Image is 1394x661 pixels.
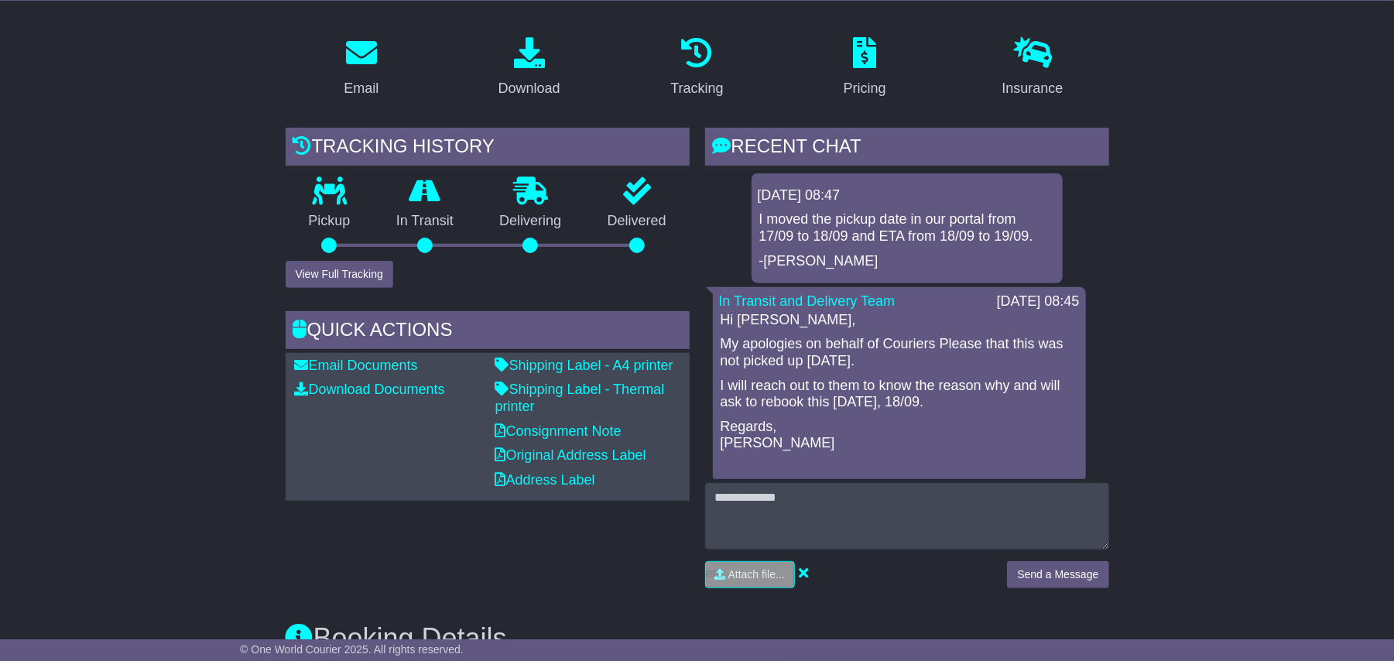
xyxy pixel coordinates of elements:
p: Delivered [584,213,690,230]
div: Pricing [844,78,886,99]
h3: Booking Details [286,623,1109,654]
p: Delivering [477,213,585,230]
p: Pickup [286,213,374,230]
button: Send a Message [1007,561,1108,588]
p: Regards, [PERSON_NAME] [721,419,1078,452]
span: © One World Courier 2025. All rights reserved. [240,643,464,656]
div: Insurance [1002,78,1063,99]
a: Download [488,32,570,104]
div: [DATE] 08:47 [758,187,1057,204]
p: Hi [PERSON_NAME], [721,312,1078,329]
div: Tracking history [286,128,690,170]
div: Email [344,78,378,99]
p: In Transit [373,213,477,230]
p: My apologies on behalf of Couriers Please that this was not picked up [DATE]. [721,336,1078,369]
a: Original Address Label [495,447,646,463]
a: Address Label [495,472,595,488]
p: -[PERSON_NAME] [759,253,1055,270]
p: I moved the pickup date in our portal from 17/09 to 18/09 and ETA from 18/09 to 19/09. [759,211,1055,245]
div: [DATE] 08:45 [997,293,1080,310]
a: In Transit and Delivery Team [719,293,896,309]
a: Pricing [834,32,896,104]
div: Tracking [670,78,723,99]
div: RECENT CHAT [705,128,1109,170]
div: Quick Actions [286,311,690,353]
a: Insurance [992,32,1074,104]
a: Shipping Label - Thermal printer [495,382,665,414]
button: View Full Tracking [286,261,393,288]
a: Tracking [660,32,733,104]
a: Download Documents [295,382,445,397]
p: I will reach out to them to know the reason why and will ask to rebook this [DATE], 18/09. [721,378,1078,411]
a: Email [334,32,389,104]
div: Download [498,78,560,99]
a: Email Documents [295,358,418,373]
a: Shipping Label - A4 printer [495,358,673,373]
a: Consignment Note [495,423,622,439]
